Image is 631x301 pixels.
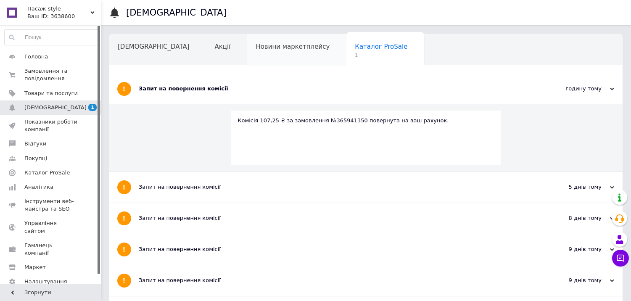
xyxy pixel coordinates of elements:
span: Гаманець компанії [24,242,78,257]
span: Товари та послуги [24,90,78,97]
span: Управління сайтом [24,219,78,235]
div: 5 днів тому [530,183,614,191]
div: Комісія 107,25 ₴ за замовлення №365941350 повернута на ваш рахунок. [238,117,494,124]
span: 1 [88,104,97,111]
span: Маркет [24,264,46,271]
div: 9 днів тому [530,246,614,253]
span: Аналітика [24,183,53,191]
span: Каталог ProSale [355,43,407,50]
div: Запит на повернення комісії [139,85,530,92]
div: Запит на повернення комісії [139,214,530,222]
button: Чат з покупцем [612,250,629,267]
input: Пошук [5,30,99,45]
div: годину тому [530,85,614,92]
span: Акції [215,43,231,50]
span: Показники роботи компанії [24,118,78,133]
span: Головна [24,53,48,61]
span: Покупці [24,155,47,162]
span: 1 [355,52,407,58]
h1: [DEMOGRAPHIC_DATA] [126,8,227,18]
span: Налаштування [24,278,67,285]
span: Каталог ProSale [24,169,70,177]
span: Замовлення та повідомлення [24,67,78,82]
div: Запит на повернення комісії [139,246,530,253]
span: Відгуки [24,140,46,148]
span: [DEMOGRAPHIC_DATA] [24,104,87,111]
span: [DEMOGRAPHIC_DATA] [118,43,190,50]
div: 8 днів тому [530,214,614,222]
span: Інструменти веб-майстра та SEO [24,198,78,213]
div: Запит на повернення комісії [139,277,530,284]
div: 9 днів тому [530,277,614,284]
div: Запит на повернення комісії [139,183,530,191]
span: Пасаж style [27,5,90,13]
div: Ваш ID: 3638600 [27,13,101,20]
span: Новини маркетплейсу [256,43,330,50]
